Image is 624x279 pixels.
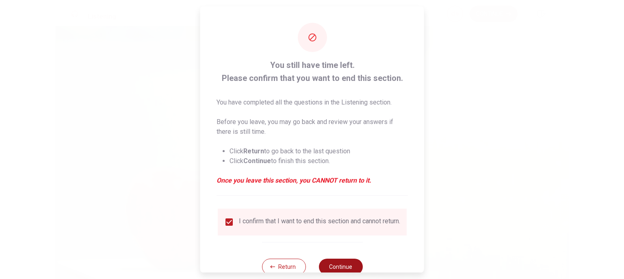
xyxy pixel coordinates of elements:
div: I confirm that I want to end this section and cannot return. [239,217,400,227]
li: Click to go back to the last question [230,146,408,156]
button: Continue [318,259,362,275]
strong: Continue [243,157,271,165]
button: Return [262,259,305,275]
li: Click to finish this section. [230,156,408,166]
span: You still have time left. Please confirm that you want to end this section. [217,59,408,85]
strong: Return [243,147,264,155]
p: You have completed all the questions in the Listening section. [217,98,408,107]
em: Once you leave this section, you CANNOT return to it. [217,176,408,185]
p: Before you leave, you may go back and review your answers if there is still time. [217,117,408,137]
